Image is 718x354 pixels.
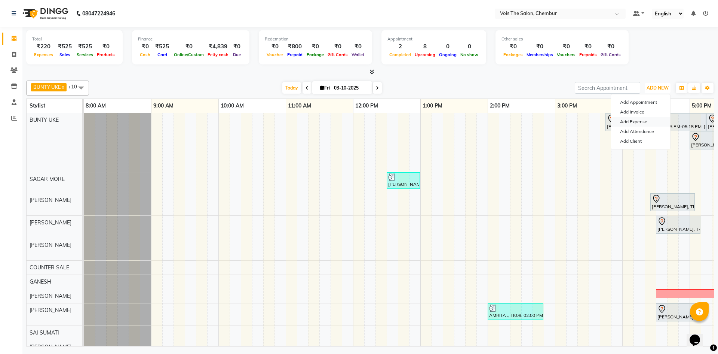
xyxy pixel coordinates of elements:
[387,42,413,51] div: 2
[156,52,169,57] span: Card
[555,42,577,51] div: ₹0
[33,84,61,90] span: BUNTY UKE
[326,42,350,51] div: ₹0
[30,344,71,350] span: [PERSON_NAME]
[350,52,366,57] span: Wallet
[645,83,671,93] button: ADD NEW
[657,305,700,320] div: [PERSON_NAME], TK08, 04:30 PM-05:10 PM, MANICURE/PEDICURE & NAILS - Basic Pedicure
[265,52,285,57] span: Voucher
[611,117,670,127] a: Add Expense
[437,52,458,57] span: Ongoing
[577,52,599,57] span: Prepaids
[75,42,95,51] div: ₹525
[32,36,117,42] div: Total
[58,52,72,57] span: Sales
[350,42,366,51] div: ₹0
[30,117,59,123] span: BUNTY UKE
[387,52,413,57] span: Completed
[30,242,71,248] span: [PERSON_NAME]
[611,127,670,136] a: Add Attendance
[318,85,332,91] span: Fri
[206,42,230,51] div: ₹4,839
[84,100,108,111] a: 8:00 AM
[606,114,705,130] div: [PERSON_NAME] ., TK10, 03:45 PM-05:15 PM, [DEMOGRAPHIC_DATA] Hair - Roots Touch Up
[138,52,152,57] span: Cash
[611,97,670,107] button: Add Appointment
[488,100,512,111] a: 2:00 PM
[30,307,71,314] span: [PERSON_NAME]
[458,52,480,57] span: No show
[599,52,623,57] span: Gift Cards
[265,42,285,51] div: ₹0
[332,82,369,94] input: 2025-10-03
[555,100,579,111] a: 3:00 PM
[611,136,670,146] a: Add Client
[525,52,555,57] span: Memberships
[326,52,350,57] span: Gift Cards
[138,42,152,51] div: ₹0
[231,52,243,57] span: Due
[577,42,599,51] div: ₹0
[353,100,380,111] a: 12:00 PM
[30,264,69,271] span: COUNTER SALE
[555,52,577,57] span: Vouchers
[32,52,55,57] span: Expenses
[651,194,694,210] div: [PERSON_NAME], TK07, 04:25 PM-05:05 PM, [DEMOGRAPHIC_DATA] Hair - Haircut - Sr.Stylist
[657,217,700,233] div: [PERSON_NAME], TK08, 04:30 PM-05:10 PM, MANICURE/PEDICURE & NAILS - Basic Manicure
[75,52,95,57] span: Services
[30,176,65,182] span: SAGAR MORE
[501,52,525,57] span: Packages
[206,52,230,57] span: Petty cash
[575,82,640,94] input: Search Appointment
[501,42,525,51] div: ₹0
[95,52,117,57] span: Products
[61,84,64,90] a: x
[230,42,243,51] div: ₹0
[647,85,669,91] span: ADD NEW
[68,84,83,90] span: +10
[30,102,45,109] span: Stylist
[30,329,59,336] span: SAI SUMATI
[172,52,206,57] span: Online/Custom
[413,52,437,57] span: Upcoming
[30,197,71,203] span: [PERSON_NAME]
[690,100,714,111] a: 5:00 PM
[611,107,670,117] a: Add Invoice
[387,36,480,42] div: Appointment
[19,3,70,24] img: logo
[82,3,115,24] b: 08047224946
[285,42,305,51] div: ₹800
[55,42,75,51] div: ₹525
[152,42,172,51] div: ₹525
[32,42,55,51] div: ₹220
[30,293,71,299] span: [PERSON_NAME]
[265,36,366,42] div: Redemption
[138,36,243,42] div: Finance
[219,100,246,111] a: 10:00 AM
[421,100,444,111] a: 1:00 PM
[151,100,175,111] a: 9:00 AM
[437,42,458,51] div: 0
[488,305,543,319] div: AMRITA ., TK09, 02:00 PM-02:50 PM, MANICURE/PEDICURE & NAILS - Gel Polish Removal,MANICURE/PEDICU...
[30,278,51,285] span: GANESH
[286,100,313,111] a: 11:00 AM
[285,52,304,57] span: Prepaid
[525,42,555,51] div: ₹0
[305,52,326,57] span: Package
[413,42,437,51] div: 8
[458,42,480,51] div: 0
[30,219,71,226] span: [PERSON_NAME]
[305,42,326,51] div: ₹0
[172,42,206,51] div: ₹0
[687,324,711,347] iframe: chat widget
[95,42,117,51] div: ₹0
[501,36,623,42] div: Other sales
[282,82,301,94] span: Today
[599,42,623,51] div: ₹0
[387,173,419,188] div: [PERSON_NAME], TK02, 12:30 PM-01:00 PM, [DEMOGRAPHIC_DATA] Hair - Wash & Blastdry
